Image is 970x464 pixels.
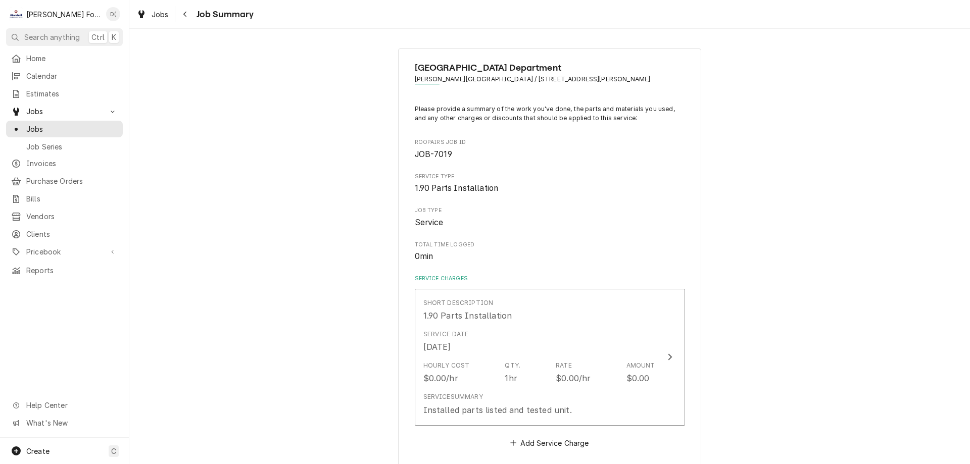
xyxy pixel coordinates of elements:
a: Purchase Orders [6,173,123,189]
a: Reports [6,262,123,279]
p: Please provide a summary of the work you've done, the parts and materials you used, and any other... [415,105,685,123]
a: Jobs [132,6,173,23]
span: K [112,32,116,42]
span: Jobs [152,9,169,20]
div: 1hr [505,372,517,384]
div: Job Type [415,207,685,228]
span: Total Time Logged [415,250,685,263]
span: Jobs [26,124,118,134]
span: C [111,446,116,456]
div: Roopairs Job ID [415,138,685,160]
a: Jobs [6,121,123,137]
span: Clients [26,229,118,239]
div: Installed parts listed and tested unit. [423,404,572,416]
button: Search anythingCtrlK [6,28,123,46]
a: Calendar [6,68,123,84]
span: Job Type [415,207,685,215]
span: Invoices [26,158,118,169]
div: Service Charges [415,275,685,450]
span: Create [26,447,50,455]
span: Vendors [26,211,118,222]
div: Derek Testa (81)'s Avatar [106,7,120,21]
span: 1.90 Parts Installation [415,183,499,193]
div: $0.00 [626,372,650,384]
div: Service Type [415,173,685,194]
button: Update Line Item [415,289,685,426]
div: Total Time Logged [415,241,685,263]
span: What's New [26,418,117,428]
span: Jobs [26,106,103,117]
div: Service Summary [423,392,483,401]
div: Amount [626,361,655,370]
a: Clients [6,226,123,242]
span: Help Center [26,400,117,410]
span: Name [415,61,685,75]
span: Roopairs Job ID [415,138,685,146]
span: Calendar [26,71,118,81]
div: Qty. [505,361,520,370]
a: Vendors [6,208,123,225]
span: Estimates [26,88,118,99]
a: Job Series [6,138,123,155]
div: Service Date [423,330,469,339]
div: Client Information [415,61,685,92]
span: Service Type [415,182,685,194]
span: Purchase Orders [26,176,118,186]
a: Invoices [6,155,123,172]
div: Hourly Cost [423,361,470,370]
span: Pricebook [26,246,103,257]
div: $0.00/hr [423,372,458,384]
span: Job Type [415,217,685,229]
div: [PERSON_NAME] Food Equipment Service [26,9,101,20]
a: Go to What's New [6,415,123,431]
span: Address [415,75,685,84]
a: Go to Jobs [6,103,123,120]
span: Service [415,218,444,227]
span: Job Summary [193,8,254,21]
div: D( [106,7,120,21]
span: 0min [415,251,433,261]
span: Service Type [415,173,685,181]
div: $0.00/hr [556,372,591,384]
span: Reports [26,265,118,276]
button: Add Service Charge [509,436,591,450]
div: Rate [556,361,572,370]
a: Bills [6,190,123,207]
a: Go to Pricebook [6,243,123,260]
label: Service Charges [415,275,685,283]
div: Marshall Food Equipment Service's Avatar [9,7,23,21]
div: [DATE] [423,341,451,353]
div: 1.90 Parts Installation [423,310,512,322]
button: Navigate back [177,6,193,22]
span: Ctrl [91,32,105,42]
span: JOB-7019 [415,149,452,159]
span: Roopairs Job ID [415,148,685,161]
span: Job Series [26,141,118,152]
span: Bills [26,193,118,204]
a: Estimates [6,85,123,102]
span: Search anything [24,32,80,42]
a: Go to Help Center [6,397,123,414]
div: Short Description [423,298,494,307]
span: Home [26,53,118,64]
a: Home [6,50,123,67]
span: Total Time Logged [415,241,685,249]
div: M [9,7,23,21]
